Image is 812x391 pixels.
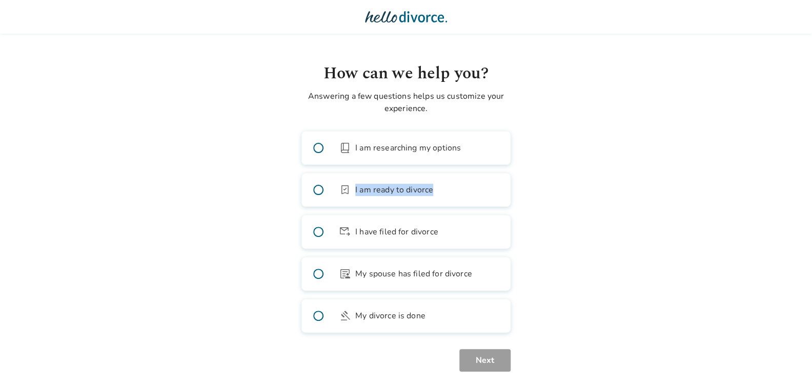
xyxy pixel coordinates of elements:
[339,226,351,238] span: outgoing_mail
[355,142,461,154] span: I am researching my options
[355,184,433,196] span: I am ready to divorce
[355,310,425,322] span: My divorce is done
[355,268,472,280] span: My spouse has filed for divorce
[355,226,438,238] span: I have filed for divorce
[339,142,351,154] span: book_2
[459,349,511,372] button: Next
[301,61,511,86] h1: How can we help you?
[339,268,351,280] span: article_person
[339,184,351,196] span: bookmark_check
[339,310,351,322] span: gavel
[761,342,812,391] iframe: Chat Widget
[365,7,447,27] img: Hello Divorce Logo
[301,90,511,115] p: Answering a few questions helps us customize your experience.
